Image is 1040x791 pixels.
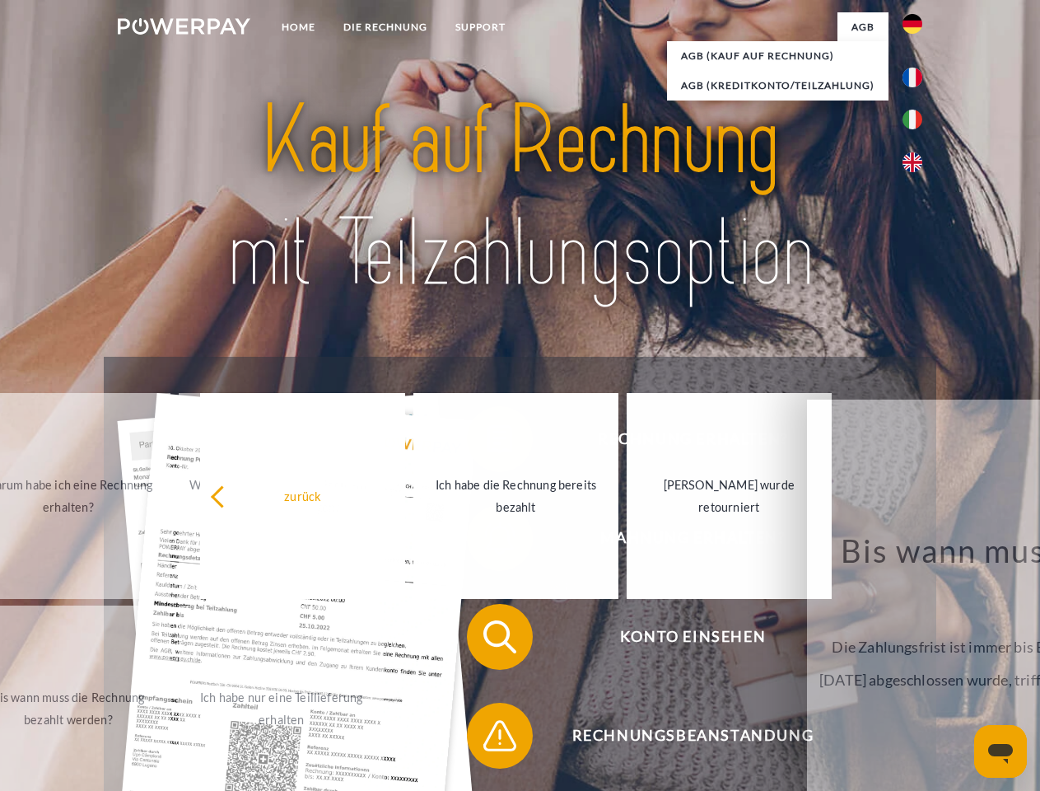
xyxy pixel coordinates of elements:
[157,79,883,316] img: title-powerpay_de.svg
[329,12,441,42] a: DIE RECHNUNG
[902,110,922,129] img: it
[189,686,374,731] div: Ich habe nur eine Teillieferung erhalten
[491,604,894,670] span: Konto einsehen
[974,725,1027,778] iframe: Schaltfläche zum Öffnen des Messaging-Fensters
[179,393,384,599] a: Was habe ich noch offen, ist meine Zahlung eingegangen?
[118,18,250,35] img: logo-powerpay-white.svg
[479,715,520,756] img: qb_warning.svg
[667,41,888,71] a: AGB (Kauf auf Rechnung)
[423,474,609,518] div: Ich habe die Rechnung bereits bezahlt
[837,12,888,42] a: agb
[902,152,922,172] img: en
[491,703,894,769] span: Rechnungsbeanstandung
[479,616,520,658] img: qb_search.svg
[637,474,822,518] div: [PERSON_NAME] wurde retourniert
[667,71,888,101] a: AGB (Kreditkonto/Teilzahlung)
[268,12,329,42] a: Home
[210,484,395,507] div: zurück
[441,12,520,42] a: SUPPORT
[902,68,922,87] img: fr
[467,703,895,769] button: Rechnungsbeanstandung
[467,604,895,670] button: Konto einsehen
[902,14,922,34] img: de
